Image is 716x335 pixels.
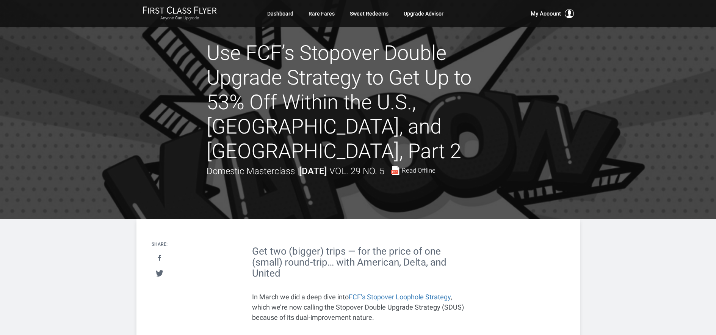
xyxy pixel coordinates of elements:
a: Rare Fares [309,7,335,20]
a: Read Offline [390,166,436,175]
h4: Share: [152,242,168,247]
h2: Get two (bigger) trips — for the price of one (small) round-trip… with American, Delta, and United [252,246,464,278]
span: Read Offline [402,167,436,174]
h1: Use FCF’s Stopover Double Upgrade Strategy to Get Up to 53% Off Within the U.S., [GEOGRAPHIC_DATA... [207,41,510,164]
img: First Class Flyer [143,6,217,14]
div: Domestic Masterclass | [207,164,436,178]
span: My Account [531,9,561,18]
p: In March we did a deep dive into , which we’re now calling the Stopover Double Upgrade Strategy (... [252,292,464,322]
small: Anyone Can Upgrade [143,16,217,21]
a: Dashboard [267,7,293,20]
button: My Account [531,9,574,18]
a: Upgrade Advisor [404,7,443,20]
strong: [DATE] [299,166,327,176]
a: Tweet [152,266,167,280]
a: FCF’s Stopover Loophole Strategy [349,293,451,301]
a: First Class FlyerAnyone Can Upgrade [143,6,217,21]
a: Sweet Redeems [350,7,389,20]
img: pdf-file.svg [390,166,400,175]
span: Vol. 29 No. 5 [329,166,384,176]
a: Share [152,251,167,265]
